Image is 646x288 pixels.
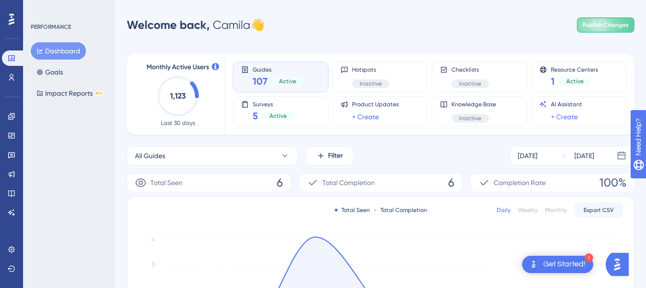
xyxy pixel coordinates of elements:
div: Weekly [518,206,537,214]
div: Daily [497,206,511,214]
tspan: 4 [151,236,155,243]
div: [DATE] [518,150,537,162]
span: 6 [277,175,283,190]
span: Export CSV [584,206,614,214]
span: Guides [253,66,304,73]
button: Dashboard [31,42,86,60]
span: Total Completion [322,177,375,188]
a: + Create [352,111,379,123]
span: 107 [253,75,268,88]
button: All Guides [127,146,298,165]
button: Filter [305,146,353,165]
span: Active [279,77,296,85]
span: All Guides [135,150,165,162]
span: 6 [448,175,454,190]
span: 5 [253,109,258,123]
iframe: UserGuiding AI Assistant Launcher [606,250,634,279]
span: Active [269,112,287,120]
span: Product Updates [352,100,399,108]
span: Resource Centers [551,66,598,73]
span: Inactive [360,80,382,88]
span: Inactive [459,80,481,88]
span: Monthly Active Users [146,62,209,73]
button: Export CSV [574,202,622,218]
span: Active [566,77,584,85]
div: Open Get Started! checklist, remaining modules: 1 [522,256,593,273]
span: Filter [328,150,343,162]
span: Checklists [451,66,489,74]
span: Total Seen [150,177,183,188]
div: Monthly [545,206,567,214]
span: Last 30 days [161,119,195,127]
span: Surveys [253,100,294,107]
button: Publish Changes [577,17,634,33]
span: Need Help? [23,2,60,14]
span: 100% [599,175,626,190]
div: [DATE] [574,150,594,162]
button: Goals [31,63,69,81]
span: Publish Changes [583,21,629,29]
span: Completion Rate [494,177,546,188]
text: 1,123 [170,91,186,100]
div: PERFORMANCE [31,23,71,31]
span: Knowledge Base [451,100,496,108]
div: BETA [95,91,103,96]
a: + Create [551,111,578,123]
tspan: 3 [152,261,155,268]
span: 1 [551,75,555,88]
div: 1 [585,253,593,262]
span: Inactive [459,114,481,122]
div: Total Seen [335,206,370,214]
img: launcher-image-alternative-text [528,259,539,270]
button: Impact ReportsBETA [31,85,109,102]
span: Hotspots [352,66,390,74]
span: Welcome back, [127,18,210,32]
div: Camila 👋 [127,17,265,33]
span: AI Assistant [551,100,582,108]
div: Total Completion [374,206,427,214]
div: Get Started! [543,259,585,270]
